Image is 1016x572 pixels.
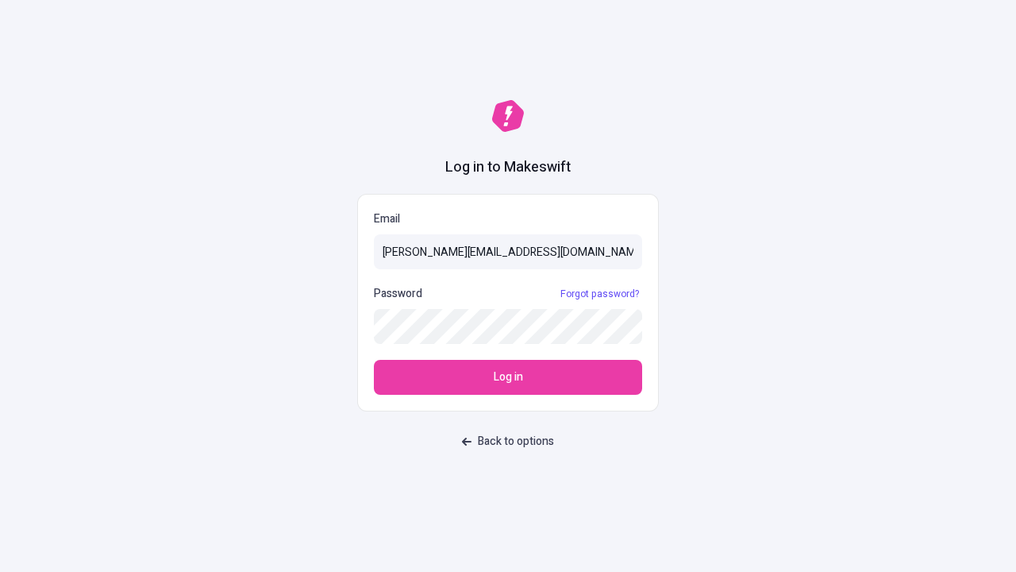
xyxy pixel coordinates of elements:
[557,288,642,300] a: Forgot password?
[374,234,642,269] input: Email
[452,427,564,456] button: Back to options
[374,360,642,395] button: Log in
[494,369,523,386] span: Log in
[478,433,554,450] span: Back to options
[374,211,642,228] p: Email
[374,285,422,303] p: Password
[445,157,571,178] h1: Log in to Makeswift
